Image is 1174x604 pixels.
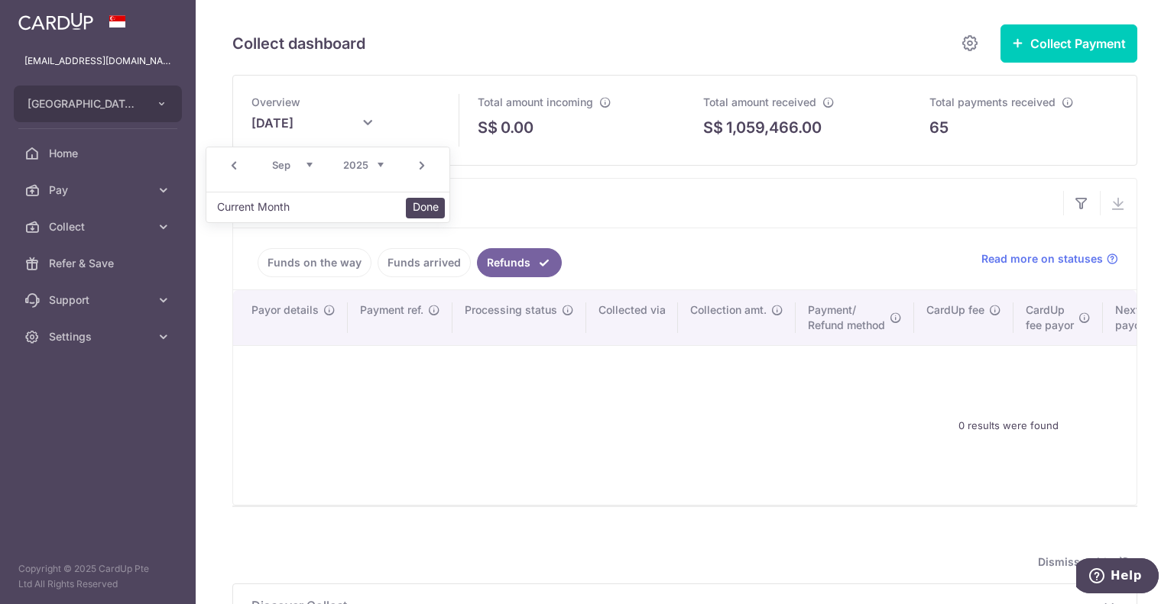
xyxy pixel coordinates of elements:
[34,11,66,24] span: Help
[808,302,885,333] span: Payment/ Refund method
[360,302,423,318] span: Payment ref.
[210,198,296,218] button: Current Month
[28,96,141,111] span: [GEOGRAPHIC_DATA] OF [GEOGRAPHIC_DATA] - EAST
[49,292,150,308] span: Support
[251,95,300,108] span: Overview
[726,116,822,139] p: 1,059,466.00
[24,53,171,69] p: [EMAIL_ADDRESS][DOMAIN_NAME]
[703,95,816,108] span: Total amount received
[478,116,498,139] span: S$
[232,31,365,56] h5: Collect dashboard
[258,248,371,277] a: Funds on the way
[501,116,533,139] p: 0.00
[225,157,243,175] a: Prev
[929,95,1056,108] span: Total payments received
[926,302,984,318] span: CardUp fee
[1115,302,1169,333] span: Next day payout fee
[233,179,1063,228] input: Search
[1038,553,1131,571] span: Dismiss guide
[981,251,1118,266] a: Read more on statuses
[49,329,150,344] span: Settings
[929,116,949,139] p: 65
[49,182,150,198] span: Pay
[478,95,593,108] span: Total amount incoming
[18,12,93,31] img: CardUp
[586,290,678,345] th: Collected via
[1026,302,1074,333] span: CardUp fee payor
[981,251,1103,266] span: Read more on statuses
[49,146,150,161] span: Home
[690,302,767,318] span: Collection amt.
[406,198,445,218] button: Done
[49,256,150,271] span: Refer & Save
[251,302,319,318] span: Payor details
[49,219,150,234] span: Collect
[465,302,557,318] span: Processing status
[477,248,562,277] a: Refunds
[1076,558,1159,596] iframe: Opens a widget where you can find more information
[703,116,723,139] span: S$
[1000,24,1137,63] button: Collect Payment
[413,157,431,175] a: Next
[378,248,471,277] a: Funds arrived
[14,86,182,122] button: [GEOGRAPHIC_DATA] OF [GEOGRAPHIC_DATA] - EAST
